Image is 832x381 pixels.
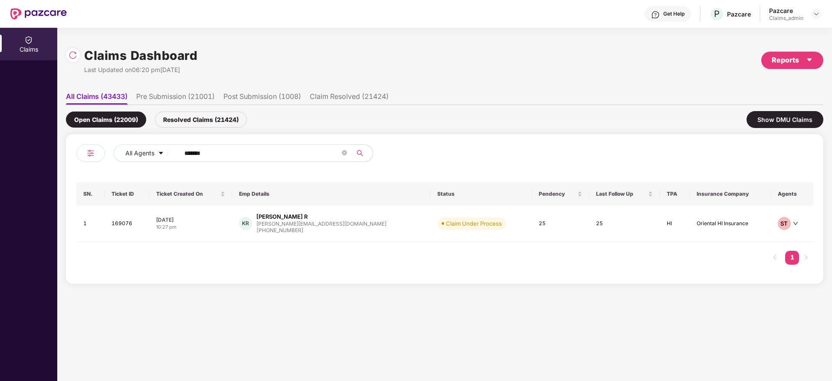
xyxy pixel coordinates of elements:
[596,190,646,197] span: Last Follow Up
[10,8,67,20] img: New Pazcare Logo
[768,251,782,265] button: left
[714,9,720,19] span: P
[158,150,164,157] span: caret-down
[589,182,660,206] th: Last Follow Up
[446,219,502,228] div: Claim Under Process
[156,190,218,197] span: Ticket Created On
[24,36,33,44] img: svg+xml;base64,PHN2ZyBpZD0iQ2xhaW0iIHhtbG5zPSJodHRwOi8vd3d3LnczLm9yZy8yMDAwL3N2ZyIgd2lkdGg9IjIwIi...
[105,182,149,206] th: Ticket ID
[84,65,197,75] div: Last Updated on 06:20 pm[DATE]
[778,217,791,230] div: ST
[799,251,813,265] li: Next Page
[156,216,225,223] div: [DATE]
[76,206,105,242] td: 1
[155,112,247,128] div: Resolved Claims (21424)
[76,182,105,206] th: SN.
[430,182,532,206] th: Status
[660,206,690,242] td: HI
[351,145,373,162] button: search
[342,149,347,158] span: close-circle
[125,148,154,158] span: All Agents
[690,206,771,242] td: Oriental HI Insurance
[768,251,782,265] li: Previous Page
[66,112,146,128] div: Open Claims (22009)
[342,150,347,155] span: close-circle
[771,182,813,206] th: Agents
[66,92,128,105] li: All Claims (43433)
[806,56,813,63] span: caret-down
[772,55,813,66] div: Reports
[803,255,809,260] span: right
[351,150,368,157] span: search
[747,111,823,128] div: Show DMU Claims
[769,7,803,15] div: Pazcare
[156,223,225,231] div: 10:27 pm
[149,182,232,206] th: Ticket Created On
[69,51,77,59] img: svg+xml;base64,PHN2ZyBpZD0iUmVsb2FkLTMyeDMyIiB4bWxucz0iaHR0cDovL3d3dy53My5vcmcvMjAwMC9zdmciIHdpZH...
[256,227,387,235] div: [PHONE_NUMBER]
[532,182,589,206] th: Pendency
[799,251,813,265] button: right
[651,10,660,19] img: svg+xml;base64,PHN2ZyBpZD0iSGVscC0zMngzMiIgeG1sbnM9Imh0dHA6Ly93d3cudzMub3JnLzIwMDAvc3ZnIiB3aWR0aD...
[310,92,389,105] li: Claim Resolved (21424)
[105,206,149,242] td: 169076
[84,46,197,65] h1: Claims Dashboard
[727,10,751,18] div: Pazcare
[256,221,387,227] div: [PERSON_NAME][EMAIL_ADDRESS][DOMAIN_NAME]
[663,10,685,17] div: Get Help
[769,15,803,22] div: Claims_admin
[785,251,799,264] a: 1
[223,92,301,105] li: Post Submission (1008)
[256,213,308,221] div: [PERSON_NAME] R
[232,182,430,206] th: Emp Details
[136,92,215,105] li: Pre Submission (21001)
[785,251,799,265] li: 1
[813,10,820,17] img: svg+xml;base64,PHN2ZyBpZD0iRHJvcGRvd24tMzJ4MzIiIHhtbG5zPSJodHRwOi8vd3d3LnczLm9yZy8yMDAwL3N2ZyIgd2...
[85,148,96,158] img: svg+xml;base64,PHN2ZyB4bWxucz0iaHR0cDovL3d3dy53My5vcmcvMjAwMC9zdmciIHdpZHRoPSIyNCIgaGVpZ2h0PSIyNC...
[589,206,660,242] td: 25
[772,255,777,260] span: left
[114,145,183,162] button: All Agentscaret-down
[690,182,771,206] th: Insurance Company
[793,221,798,226] span: down
[660,182,690,206] th: TPA
[539,190,575,197] span: Pendency
[239,217,252,230] div: KR
[532,206,589,242] td: 25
